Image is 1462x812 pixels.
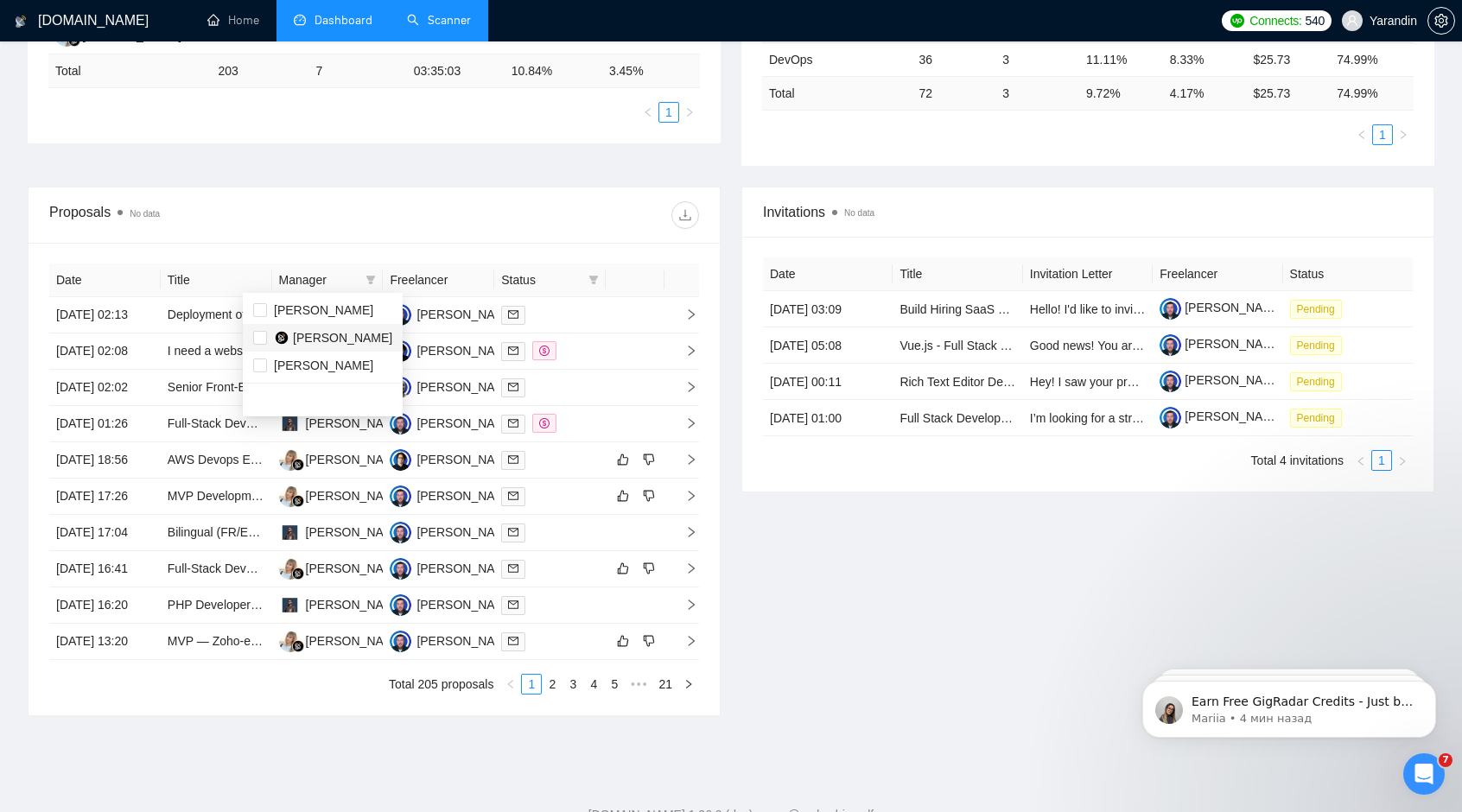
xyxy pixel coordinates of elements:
[49,263,161,297] th: Date
[613,485,633,506] button: like
[168,308,499,321] a: Deployment of Code Base from [DOMAIN_NAME] to Live Site
[49,297,161,333] td: [DATE] 02:13
[1160,407,1181,428] img: c19bXfwnFqFTzHSq8co447gy_X-51O090Hh8gnVypaJy5sPOBYmdyENk2OyO4zG79X
[130,209,160,219] span: No data
[274,358,373,372] span: [PERSON_NAME]
[49,201,374,229] div: Proposals
[212,54,309,88] td: 203
[1290,338,1349,352] a: Pending
[658,102,679,123] li: 1
[390,558,411,580] img: VH
[416,595,516,614] div: [PERSON_NAME]
[168,453,321,466] a: AWS Devops Expert needed
[1023,257,1153,291] th: Invitation Letter
[49,515,161,551] td: [DATE] 17:04
[390,485,411,507] img: VH
[671,345,697,357] span: right
[168,380,498,394] a: Senior Front-End Developer Needed for Digital Health Project
[279,522,301,543] img: DS
[1160,334,1181,356] img: c19bXfwnFqFTzHSq8co447gy_X-51O090Hh8gnVypaJy5sPOBYmdyENk2OyO4zG79X
[1290,300,1342,319] span: Pending
[49,551,161,587] td: [DATE] 16:41
[1230,14,1244,28] img: upwork-logo.png
[659,103,678,122] a: 1
[995,42,1079,76] td: 3
[161,479,272,515] td: MVP Development: Supermarket Price Comparison Tool
[508,599,518,610] span: mail
[604,674,625,695] li: 5
[390,307,516,320] a: VH[PERSON_NAME]
[1392,450,1413,471] button: right
[671,201,699,229] button: download
[678,674,699,695] button: right
[508,454,518,465] span: mail
[643,453,655,466] span: dislike
[306,414,405,433] div: [PERSON_NAME]
[1249,11,1301,30] span: Connects:
[1290,409,1342,428] span: Pending
[585,267,602,293] span: filter
[602,54,700,88] td: 3.45 %
[416,631,516,650] div: [PERSON_NAME]
[671,490,697,502] span: right
[279,558,301,580] img: AK
[671,308,697,320] span: right
[161,406,272,442] td: Full-Stack Developer for Privacy-Focused City Directory Platform with Crypto Payments
[1372,124,1393,145] li: 1
[617,634,629,648] span: like
[672,208,698,222] span: download
[1393,124,1414,145] button: right
[49,587,161,624] td: [DATE] 16:20
[671,599,697,611] span: right
[168,489,469,503] a: MVP Development: Supermarket Price Comparison Tool
[416,450,516,469] div: [PERSON_NAME]
[1393,124,1414,145] li: Next Page
[684,107,695,117] span: right
[362,267,379,293] span: filter
[279,485,301,507] img: AK
[1290,336,1342,355] span: Pending
[390,561,516,574] a: VH[PERSON_NAME]
[521,674,542,695] li: 1
[893,257,1022,291] th: Title
[1160,409,1284,423] a: [PERSON_NAME]
[416,559,516,578] div: [PERSON_NAME]
[639,485,659,506] button: dislike
[1246,76,1330,110] td: $ 25.73
[625,674,652,695] li: Next 5 Pages
[1160,298,1181,320] img: c19bXfwnFqFTzHSq8co447gy_X-51O090Hh8gnVypaJy5sPOBYmdyENk2OyO4zG79X
[168,344,499,358] a: I need a website with cyrpto payment option and ai integration
[315,13,372,28] span: Dashboard
[899,411,1205,425] a: Full Stack Developer (Backend Focus – Laravel & React)
[508,491,518,501] span: mail
[899,302,1179,316] a: Build Hiring SaaS MVP – 5-Week Project (Web App)
[161,333,272,370] td: I need a website with cyrpto payment option and ai integration
[48,54,212,88] td: Total
[1403,753,1445,795] iframe: Intercom live chat
[643,634,655,648] span: dislike
[1163,42,1247,76] td: 8.33%
[306,631,405,650] div: [PERSON_NAME]
[1373,125,1392,144] a: 1
[769,53,813,67] a: DevOps
[407,13,471,28] a: searchScanner
[762,76,912,110] td: Total
[168,634,684,648] a: MVP — Zoho-embedded Car listings view (MongoDB + Retool/React) with “Add to Zoho" feature
[279,631,301,652] img: AK
[584,675,603,694] a: 4
[274,303,373,317] span: [PERSON_NAME]
[306,595,405,614] div: [PERSON_NAME]
[500,674,521,695] button: left
[543,675,562,694] a: 2
[306,486,405,505] div: [PERSON_NAME]
[588,275,599,285] span: filter
[1428,14,1454,28] span: setting
[161,587,272,624] td: PHP Developer (Laravel + React/Next.js) with AI Integration Experience
[272,263,384,297] th: Manager
[679,102,700,123] li: Next Page
[49,624,161,660] td: [DATE] 13:20
[763,400,893,436] td: [DATE] 01:00
[671,562,697,574] span: right
[390,488,516,502] a: VH[PERSON_NAME]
